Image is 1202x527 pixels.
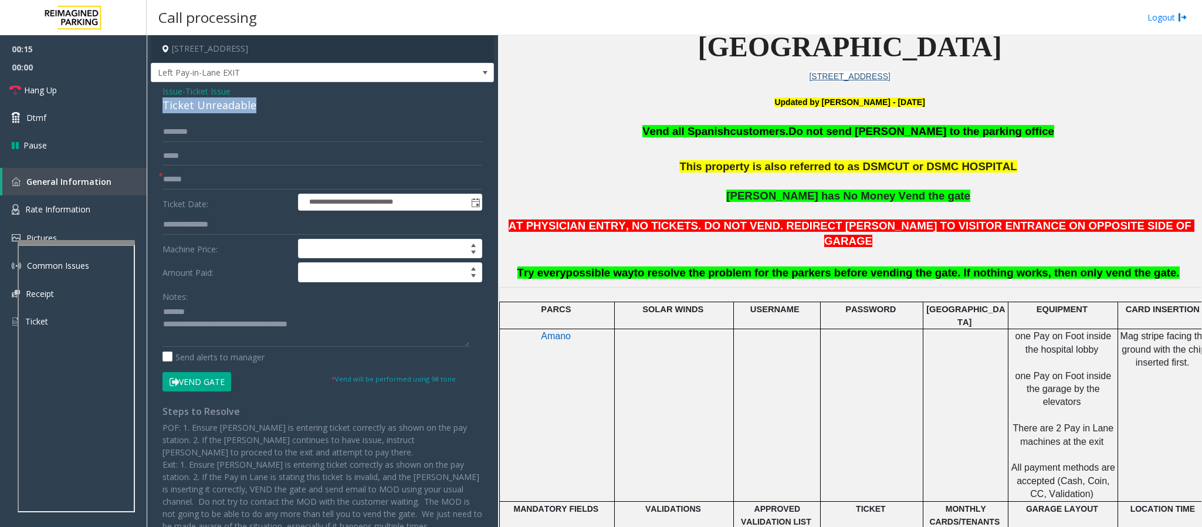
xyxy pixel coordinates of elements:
[24,84,57,96] span: Hang Up
[1147,11,1187,23] a: Logout
[182,86,231,97] span: -
[160,239,295,259] label: Machine Price:
[162,97,482,113] div: Ticket Unreadable
[160,262,295,282] label: Amount Paid:
[698,31,1002,62] span: [GEOGRAPHIC_DATA]
[12,261,21,271] img: 'icon'
[1178,11,1187,23] img: logout
[809,72,890,81] a: [STREET_ADDRESS]
[1015,371,1113,407] span: one Pay on Foot inside the garage by the elevators
[514,504,599,514] span: MANDATORY FIELDS
[151,63,425,82] span: Left Pay-in-Lane EXIT
[1013,423,1116,446] span: There are 2 Pay in Lane machines at the exit
[541,305,571,314] span: PARCS
[469,194,482,211] span: Toggle popup
[153,3,263,32] h3: Call processing
[162,351,265,363] label: Send alerts to manager
[185,85,231,97] span: Ticket Issue
[1126,305,1200,314] span: CARD INSERTION
[162,372,231,392] button: Vend Gate
[26,232,57,244] span: Pictures
[679,160,1017,173] span: This property is also referred to as DSMCUT or DSMC HOSPITAL
[750,305,800,314] span: USERNAME
[23,139,47,151] span: Pause
[1130,504,1195,514] span: LOCATION TIME
[642,125,730,137] span: Vend all Spanish
[465,272,482,282] span: Decrease value
[509,219,1194,248] span: AT PHYSICIAN ENTRY, NO TICKETS. DO NOT VEND. REDIRECT [PERSON_NAME] TO VISITOR ENTRANCE ON OPPOSI...
[25,204,90,215] span: Rate Information
[2,168,147,195] a: General Information
[1037,305,1088,314] span: EQUIPMENT
[12,290,20,298] img: 'icon'
[845,305,896,314] span: PASSWORD
[331,374,456,383] small: Vend will be performed using 9# tone
[12,177,21,186] img: 'icon'
[856,504,886,514] span: TICKET
[12,234,21,242] img: 'icon'
[465,239,482,249] span: Increase value
[160,194,295,211] label: Ticket Date:
[926,305,1005,327] span: [GEOGRAPHIC_DATA]
[151,35,494,63] h4: [STREET_ADDRESS]
[26,176,111,187] span: General Information
[26,112,46,124] span: Dtmf
[541,331,571,341] span: Amano
[465,263,482,272] span: Increase value
[741,504,811,526] span: APPROVED VALIDATION LIST
[634,266,1180,279] span: to resolve the problem for the parkers before vending the gate. If nothing works, then only vend ...
[1026,504,1098,514] span: GARAGE LAYOUT
[517,266,566,279] span: Try every
[1015,331,1113,354] span: one Pay on Foot inside the hospital lobby
[929,504,1000,526] span: MONTHLY CARDS/TENANTS
[645,504,701,514] span: VALIDATIONS
[726,190,970,202] span: [PERSON_NAME] has No Money Vend the gate
[566,266,634,279] span: possible way
[12,316,19,327] img: 'icon'
[730,125,788,137] span: customers.
[774,97,925,107] b: Updated by [PERSON_NAME] - [DATE]
[1011,462,1118,499] span: All payment methods are accepted (Cash, Coin, CC, Validation)
[162,406,482,417] h4: Steps to Resolve
[12,204,19,215] img: 'icon'
[642,305,703,314] span: SOLAR WINDS
[162,286,188,303] label: Notes:
[465,249,482,258] span: Decrease value
[162,85,182,97] span: Issue
[788,125,1054,137] span: Do not send [PERSON_NAME] to the parking office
